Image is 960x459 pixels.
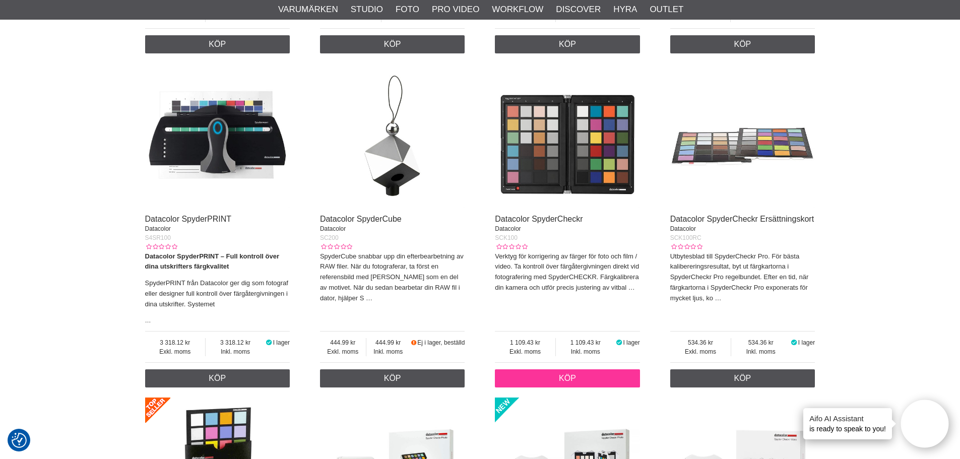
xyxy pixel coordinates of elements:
span: 444.99 [366,338,410,347]
a: Datacolor SpyderCube [320,215,402,223]
p: SpyderPRINT från Datacolor ger dig som fotograf eller designer full kontroll över färgåtergivning... [145,278,290,309]
a: Köp [320,35,465,53]
i: I lager [265,339,273,346]
span: SC200 [320,234,339,241]
span: Ej i lager, beställd [417,339,465,346]
span: 1 109.43 [495,338,555,347]
span: I lager [798,339,815,346]
a: Studio [351,3,383,16]
img: Datacolor SpyderCheckr Ersättningskort [670,63,815,209]
h4: Aifo AI Assistant [809,413,886,424]
span: 1 109.43 [556,338,615,347]
span: SCK100 [495,234,518,241]
span: Exkl. moms [320,347,366,356]
strong: Datacolor SpyderPRINT – Full kontroll över dina utskrifters färgkvalitet [145,252,280,271]
span: I lager [623,339,639,346]
a: Köp [495,35,640,53]
img: Datacolor SpyderCube [320,63,465,209]
a: Varumärken [278,3,338,16]
button: Samtyckesinställningar [12,431,27,449]
span: S4SR100 [145,234,171,241]
a: Workflow [492,3,543,16]
span: Inkl. moms [556,347,615,356]
a: … [715,294,722,302]
img: Datacolor SpyderPRINT [145,63,290,209]
div: Kundbetyg: 0 [320,242,352,251]
div: Kundbetyg: 0 [145,242,177,251]
i: Beställd [410,339,418,346]
i: I lager [790,339,798,346]
a: Foto [396,3,419,16]
a: Hyra [613,3,637,16]
span: Inkl. moms [366,347,410,356]
div: is ready to speak to you! [803,408,892,439]
span: Datacolor [320,225,346,232]
span: Exkl. moms [145,347,206,356]
i: I lager [615,339,623,346]
a: … [366,294,372,302]
a: … [145,317,151,324]
a: Outlet [650,3,683,16]
a: Discover [556,3,601,16]
span: 534.36 [670,338,731,347]
span: Inkl. moms [731,347,790,356]
a: Pro Video [432,3,479,16]
span: Exkl. moms [495,347,555,356]
img: Datacolor SpyderCheckr [495,63,640,209]
a: … [628,284,635,291]
p: Verktyg för korrigering av färger för foto och film / video. Ta kontroll över färgåtergivningen d... [495,251,640,293]
span: 534.36 [731,338,790,347]
a: Datacolor SpyderPRINT [145,215,232,223]
a: Köp [145,369,290,387]
a: Köp [670,35,815,53]
div: Kundbetyg: 0 [670,242,702,251]
span: Datacolor [145,225,171,232]
span: 444.99 [320,338,366,347]
span: SCK100RC [670,234,701,241]
div: Kundbetyg: 0 [495,242,527,251]
span: 3 318.12 [145,338,206,347]
span: Datacolor [495,225,521,232]
p: Utbytesblad till SpyderCheckr Pro. För bästa kalibereringsresultat, byt ut färgkartorna i SpyderC... [670,251,815,304]
a: Köp [145,35,290,53]
span: Datacolor [670,225,696,232]
span: Exkl. moms [670,347,731,356]
a: Köp [495,369,640,387]
a: Köp [320,369,465,387]
a: Datacolor SpyderCheckr [495,215,583,223]
img: Revisit consent button [12,433,27,448]
a: Datacolor SpyderCheckr Ersättningskort [670,215,814,223]
span: Inkl. moms [206,347,265,356]
span: 3 318.12 [206,338,265,347]
p: SpyderCube snabbar upp din efterbearbetning av RAW filer. När du fotograferar, ta först en refere... [320,251,465,304]
span: I lager [273,339,290,346]
a: Köp [670,369,815,387]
